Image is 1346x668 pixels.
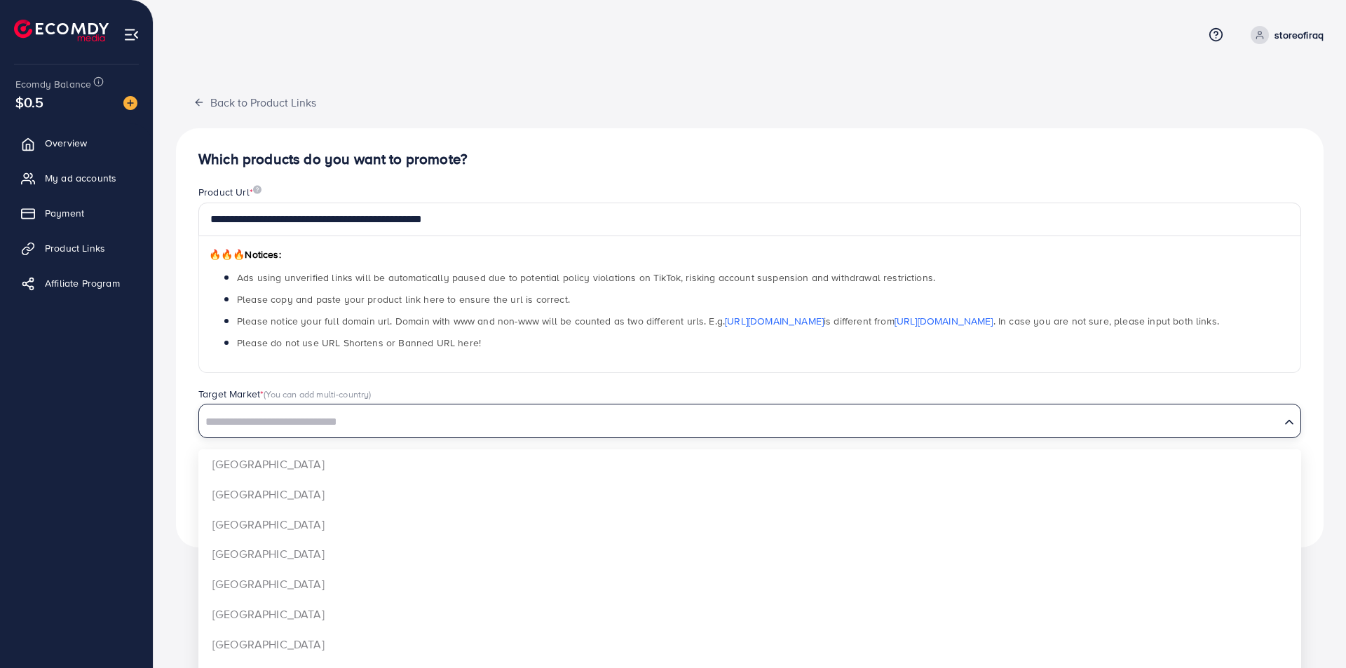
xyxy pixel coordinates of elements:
[11,164,142,192] a: My ad accounts
[45,276,120,290] span: Affiliate Program
[176,87,334,117] button: Back to Product Links
[209,247,245,261] span: 🔥🔥🔥
[14,20,109,41] img: logo
[209,247,281,261] span: Notices:
[237,292,570,306] span: Please copy and paste your product link here to ensure the url is correct.
[123,27,140,43] img: menu
[45,136,87,150] span: Overview
[1286,605,1335,657] iframe: Chat
[1244,500,1301,525] button: Submit
[725,314,824,328] a: [URL][DOMAIN_NAME]
[198,185,261,199] label: Product Url
[11,269,142,297] a: Affiliate Program
[237,271,935,285] span: Ads using unverified links will be automatically paused due to potential policy violations on Tik...
[11,129,142,157] a: Overview
[253,185,261,194] img: image
[198,387,372,401] label: Target Market
[45,171,116,185] span: My ad accounts
[237,336,481,350] span: Please do not use URL Shortens or Banned URL here!
[200,411,1279,433] input: Search for option
[198,404,1301,437] div: Search for option
[15,92,44,112] span: $0.5
[1274,27,1324,43] p: storeofiraq
[45,241,105,255] span: Product Links
[1245,26,1324,44] a: storeofiraq
[11,234,142,262] a: Product Links
[198,466,1301,483] p: *Note: If you use unverified product links, the Ecomdy system will notify the support team to rev...
[11,199,142,227] a: Payment
[237,314,1219,328] span: Please notice your full domain url. Domain with www and non-www will be counted as two different ...
[123,96,137,110] img: image
[895,314,993,328] a: [URL][DOMAIN_NAME]
[15,77,91,91] span: Ecomdy Balance
[198,151,1301,168] h4: Which products do you want to promote?
[45,206,84,220] span: Payment
[264,388,371,400] span: (You can add multi-country)
[1258,505,1287,519] span: Submit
